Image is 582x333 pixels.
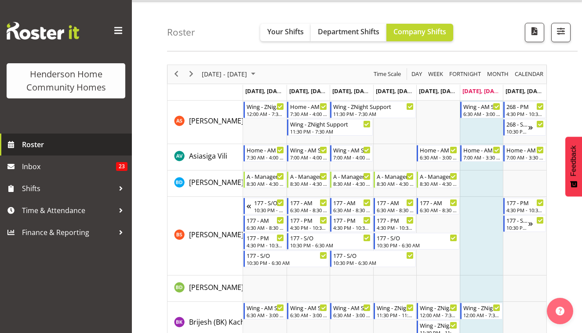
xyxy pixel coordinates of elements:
[167,101,243,144] td: Arshdeep Singh resource
[420,198,457,207] div: 177 - AM
[254,198,284,207] div: 177 - S/O
[22,226,114,239] span: Finance & Reporting
[290,110,327,117] div: 7:30 AM - 4:00 PM
[244,145,286,162] div: Asiasiga Vili"s event - Home - AM Support 3 Begin From Monday, September 15, 2025 at 7:30:00 AM G...
[290,198,327,207] div: 177 - AM
[167,275,243,302] td: Billie-Rose Dunlop resource
[417,171,459,188] div: Barbara Dunlop"s event - A - Manager Begin From Friday, September 19, 2025 at 8:30:00 AM GMT+12:0...
[376,87,416,95] span: [DATE], [DATE]
[377,180,414,187] div: 8:30 AM - 4:30 PM
[290,119,371,128] div: Wing - ZNight Support
[503,198,546,214] div: Billie Sothern"s event - 177 - PM Begin From Sunday, September 21, 2025 at 4:30:00 PM GMT+12:00 E...
[189,317,267,327] a: Brijesh (BK) Kachhadiya
[460,101,503,118] div: Arshdeep Singh"s event - Wing - AM Support 1 Begin From Saturday, September 20, 2025 at 6:30:00 A...
[267,27,304,36] span: Your Shifts
[169,65,184,83] div: previous period
[372,69,403,80] button: Time Scale
[463,110,501,117] div: 6:30 AM - 3:00 PM
[260,24,311,41] button: Your Shifts
[503,119,546,136] div: Arshdeep Singh"s event - 268 - S/O Begin From Sunday, September 21, 2025 at 10:30:00 PM GMT+12:00...
[247,180,284,187] div: 8:30 AM - 4:30 PM
[247,233,284,242] div: 177 - PM
[247,110,284,117] div: 12:00 AM - 7:30 AM
[417,145,459,162] div: Asiasiga Vili"s event - Home - AM Support 2 Begin From Friday, September 19, 2025 at 6:30:00 AM G...
[460,145,503,162] div: Asiasiga Vili"s event - Home - AM Support 1 Begin From Saturday, September 20, 2025 at 7:00:00 AM...
[199,65,261,83] div: September 15 - 21, 2025
[377,311,414,319] div: 11:30 PM - 11:59 PM
[247,303,284,312] div: Wing - AM Support 1
[247,259,327,266] div: 10:30 PM - 6:30 AM
[244,250,329,267] div: Billie Sothern"s event - 177 - S/O Begin From Monday, September 15, 2025 at 10:30:00 PM GMT+12:00...
[525,23,544,42] button: Download a PDF of the roster according to the set date range.
[290,145,327,154] div: Wing - AM Support 2
[167,197,243,275] td: Billie Sothern resource
[287,215,330,232] div: Billie Sothern"s event - 177 - PM Begin From Tuesday, September 16, 2025 at 4:30:00 PM GMT+12:00 ...
[377,172,414,181] div: A - Manager
[420,172,457,181] div: A - Manager
[290,206,327,214] div: 6:30 AM - 8:30 AM
[333,224,371,231] div: 4:30 PM - 10:30 PM
[556,307,564,315] img: help-xxl-2.png
[333,259,414,266] div: 10:30 PM - 6:30 AM
[333,311,371,319] div: 6:30 AM - 3:00 PM
[506,119,528,128] div: 268 - S/O
[513,69,545,80] button: Month
[247,311,284,319] div: 6:30 AM - 3:00 PM
[377,233,457,242] div: 177 - S/O
[167,170,243,197] td: Barbara Dunlop resource
[189,229,244,240] a: [PERSON_NAME]
[22,182,114,195] span: Shifts
[318,27,379,36] span: Department Shifts
[374,215,416,232] div: Billie Sothern"s event - 177 - PM Begin From Thursday, September 18, 2025 at 4:30:00 PM GMT+12:00...
[330,303,373,319] div: Brijesh (BK) Kachhadiya"s event - Wing - AM Support 1 Begin From Wednesday, September 17, 2025 at...
[506,154,544,161] div: 7:00 AM - 3:30 PM
[506,198,544,207] div: 177 - PM
[420,206,457,214] div: 6:30 AM - 8:30 AM
[311,24,386,41] button: Department Shifts
[200,69,259,80] button: September 2025
[377,206,414,214] div: 6:30 AM - 8:30 AM
[290,180,327,187] div: 8:30 AM - 4:30 PM
[290,311,327,319] div: 6:30 AM - 3:00 PM
[330,215,373,232] div: Billie Sothern"s event - 177 - PM Begin From Wednesday, September 17, 2025 at 4:30:00 PM GMT+12:0...
[22,204,114,217] span: Time & Attendance
[290,216,327,224] div: 177 - PM
[189,116,244,126] span: [PERSON_NAME]
[186,69,197,80] button: Next
[419,87,459,95] span: [DATE], [DATE]
[290,242,371,249] div: 10:30 PM - 6:30 AM
[330,198,373,214] div: Billie Sothern"s event - 177 - AM Begin From Wednesday, September 17, 2025 at 6:30:00 AM GMT+12:0...
[503,145,546,162] div: Asiasiga Vili"s event - Home - AM Support 1 Begin From Sunday, September 21, 2025 at 7:00:00 AM G...
[247,251,327,260] div: 177 - S/O
[245,87,285,95] span: [DATE], [DATE]
[287,198,330,214] div: Billie Sothern"s event - 177 - AM Begin From Tuesday, September 16, 2025 at 6:30:00 AM GMT+12:00 ...
[551,23,571,42] button: Filter Shifts
[410,69,424,80] button: Timeline Day
[189,177,244,187] span: [PERSON_NAME]
[244,198,286,214] div: Billie Sothern"s event - 177 - S/O Begin From Sunday, September 14, 2025 at 10:30:00 PM GMT+12:00...
[374,233,459,250] div: Billie Sothern"s event - 177 - S/O Begin From Thursday, September 18, 2025 at 10:30:00 PM GMT+12:...
[189,151,227,161] a: Asiasiga Vili
[333,110,414,117] div: 11:30 PM - 7:30 AM
[333,102,414,111] div: Wing - ZNight Support
[374,303,416,319] div: Brijesh (BK) Kachhadiya"s event - Wing - ZNight Support Begin From Thursday, September 18, 2025 a...
[377,216,414,224] div: 177 - PM
[290,128,371,135] div: 11:30 PM - 7:30 AM
[377,198,414,207] div: 177 - AM
[287,233,373,250] div: Billie Sothern"s event - 177 - S/O Begin From Tuesday, September 16, 2025 at 10:30:00 PM GMT+12:0...
[463,311,501,319] div: 12:00 AM - 7:30 AM
[570,145,578,176] span: Feedback
[330,250,416,267] div: Billie Sothern"s event - 177 - S/O Begin From Wednesday, September 17, 2025 at 10:30:00 PM GMT+12...
[189,282,244,293] a: [PERSON_NAME]
[167,27,195,37] h4: Roster
[290,224,327,231] div: 4:30 PM - 10:30 PM
[448,69,483,80] button: Fortnight
[22,138,127,151] span: Roster
[377,303,414,312] div: Wing - ZNight Support
[287,119,373,136] div: Arshdeep Singh"s event - Wing - ZNight Support Begin From Tuesday, September 16, 2025 at 11:30:00...
[290,303,327,312] div: Wing - AM Support 1
[287,171,330,188] div: Barbara Dunlop"s event - A - Manager Begin From Tuesday, September 16, 2025 at 8:30:00 AM GMT+12:...
[171,69,182,80] button: Previous
[427,69,444,80] span: Week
